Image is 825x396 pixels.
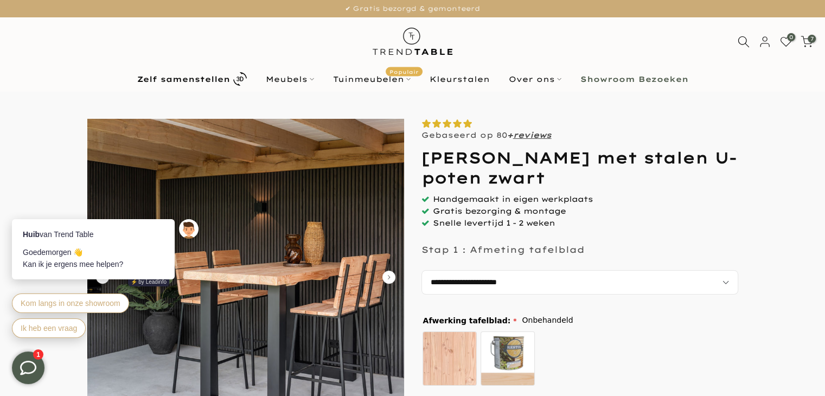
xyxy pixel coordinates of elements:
[780,36,792,48] a: 0
[421,148,738,188] h1: [PERSON_NAME] met stalen U-poten zwart
[1,341,55,395] iframe: toggle-frame
[365,17,460,66] img: trend-table
[522,314,573,327] span: Onbehandeld
[580,75,688,83] b: Showroom Bezoeken
[420,73,499,86] a: Kleurstalen
[423,317,517,324] span: Afwerking tafelblad:
[323,73,420,86] a: TuinmeubelenPopulair
[1,166,213,352] iframe: bot-iframe
[14,3,811,15] p: ✔ Gratis bezorgd & gemonteerd
[137,75,230,83] b: Zelf samenstellen
[507,130,513,140] strong: +
[433,218,555,228] span: Snelle levertijd 1 - 2 weken
[513,130,552,140] a: reviews
[421,244,585,255] p: Stap 1 : Afmeting tafelblad
[808,35,816,43] span: 7
[433,206,566,216] span: Gratis bezorging & montage
[801,36,813,48] a: 7
[127,69,256,88] a: Zelf samenstellen
[421,130,552,140] p: Gebaseerd op 80
[421,270,738,295] select: autocomplete="off"
[499,73,571,86] a: Over ons
[787,33,795,41] span: 0
[433,194,593,204] span: Handgemaakt in eigen werkplaats
[571,73,698,86] a: Showroom Bezoeken
[386,67,423,76] span: Populair
[256,73,323,86] a: Meubels
[382,271,395,284] button: Carousel Next Arrow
